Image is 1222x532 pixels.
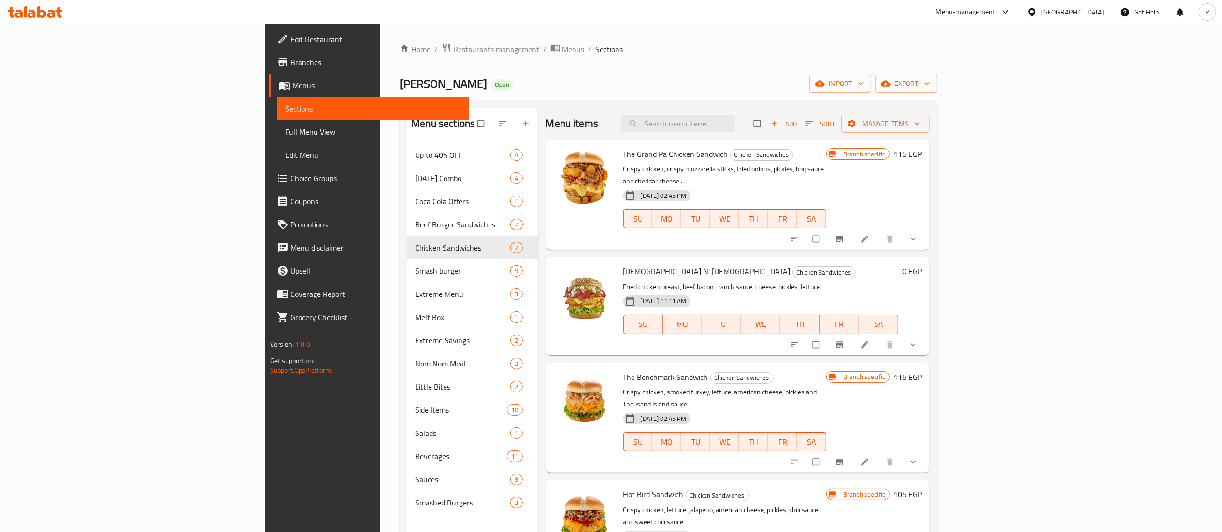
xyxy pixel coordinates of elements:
button: SA [797,209,826,228]
span: Edit Menu [285,149,461,161]
div: Little Bites2 [407,375,538,398]
span: Melt Box [415,311,510,323]
button: MO [652,432,681,451]
span: Smashed Burgers [415,497,510,508]
a: Edit menu item [860,340,872,350]
p: Fried chicken breast, beef bacon , ranch sauce, cheese, pickles ,lettuce [623,281,899,293]
span: FR [824,317,855,331]
input: search [621,115,735,132]
img: The Grand Pa Chicken Sandwich [554,147,616,209]
div: items [510,335,522,346]
li: / [588,43,591,55]
svg: Show Choices [908,340,918,350]
a: Edit menu item [860,234,872,244]
span: [DATE] 02:45 PM [637,191,690,200]
span: Select section [748,114,768,133]
span: Sections [595,43,623,55]
a: Promotions [269,213,469,236]
span: 10 [507,406,522,415]
div: Smash burger9 [407,259,538,282]
button: Branch-specific-item [829,334,852,355]
a: Restaurants management [442,43,539,56]
button: TU [702,315,741,334]
span: SA [801,435,822,449]
button: show more [903,451,926,473]
svg: Show Choices [908,234,918,244]
span: Chicken Sandwiches [686,490,748,501]
button: WE [710,432,739,451]
span: [DATE] 11:11 AM [637,296,690,306]
a: Sections [277,97,469,120]
span: Sort items [799,116,841,131]
span: Coupons [290,196,461,207]
div: Chicken Sandwiches [710,372,774,384]
span: SA [801,212,822,226]
button: delete [879,451,903,473]
button: sort-choices [784,334,807,355]
div: Extreme Savings2 [407,329,538,352]
div: [GEOGRAPHIC_DATA] [1041,7,1105,17]
button: SA [797,432,826,451]
span: Select to update [807,336,827,354]
span: WE [714,435,735,449]
button: Add section [515,113,538,134]
div: items [510,311,522,323]
button: Manage items [841,115,930,133]
button: SU [623,432,653,451]
span: The Grand Pa Chicken Sandwich [623,147,728,161]
span: Branch specific [839,490,889,499]
span: Side Items [415,404,507,416]
span: SU [628,212,649,226]
button: WE [741,315,780,334]
span: Promotions [290,219,461,230]
span: [DATE] 02:45 PM [637,414,690,423]
h2: Menu items [546,116,599,131]
span: Beef Burger Sandwiches [415,219,510,230]
span: MO [667,317,698,331]
span: export [883,78,930,90]
a: Edit Restaurant [269,28,469,51]
div: [DATE] Combo4 [407,167,538,190]
div: Extreme Menu3 [407,282,538,306]
span: FR [772,435,793,449]
div: Beef Burger Sandwiches7 [407,213,538,236]
div: Menu-management [936,6,995,18]
a: Edit Menu [277,143,469,167]
div: items [510,497,522,508]
div: items [510,427,522,439]
span: 1.0.0 [295,338,310,350]
span: Branch specific [839,372,889,381]
span: 3 [511,290,522,299]
span: Select to update [807,230,827,248]
div: Coca Cola Offers [415,196,510,207]
div: items [510,242,522,253]
div: items [507,404,522,416]
div: Chicken Sandwiches [792,266,856,278]
button: TH [739,432,768,451]
span: 7 [511,220,522,229]
div: Up to 40% OFF [415,149,510,161]
div: items [510,288,522,300]
div: Open [491,79,513,91]
span: Select all sections [472,114,492,133]
span: Nom Nom Meal [415,358,510,369]
button: import [809,75,871,93]
span: Upsell [290,265,461,277]
span: Sort [805,118,835,129]
span: [DEMOGRAPHIC_DATA] N' [DEMOGRAPHIC_DATA] [623,264,791,279]
span: MO [656,212,677,226]
div: items [510,358,522,369]
span: Select to update [807,453,827,471]
div: items [507,450,522,462]
span: Menus [562,43,584,55]
h6: 0 EGP [902,265,922,278]
span: Chicken Sandwiches [793,267,855,278]
span: 1 [511,313,522,322]
a: Edit menu item [860,457,872,467]
span: Add item [768,116,799,131]
button: Add [768,116,799,131]
div: items [510,265,522,277]
svg: Show Choices [908,457,918,467]
span: SU [628,317,659,331]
